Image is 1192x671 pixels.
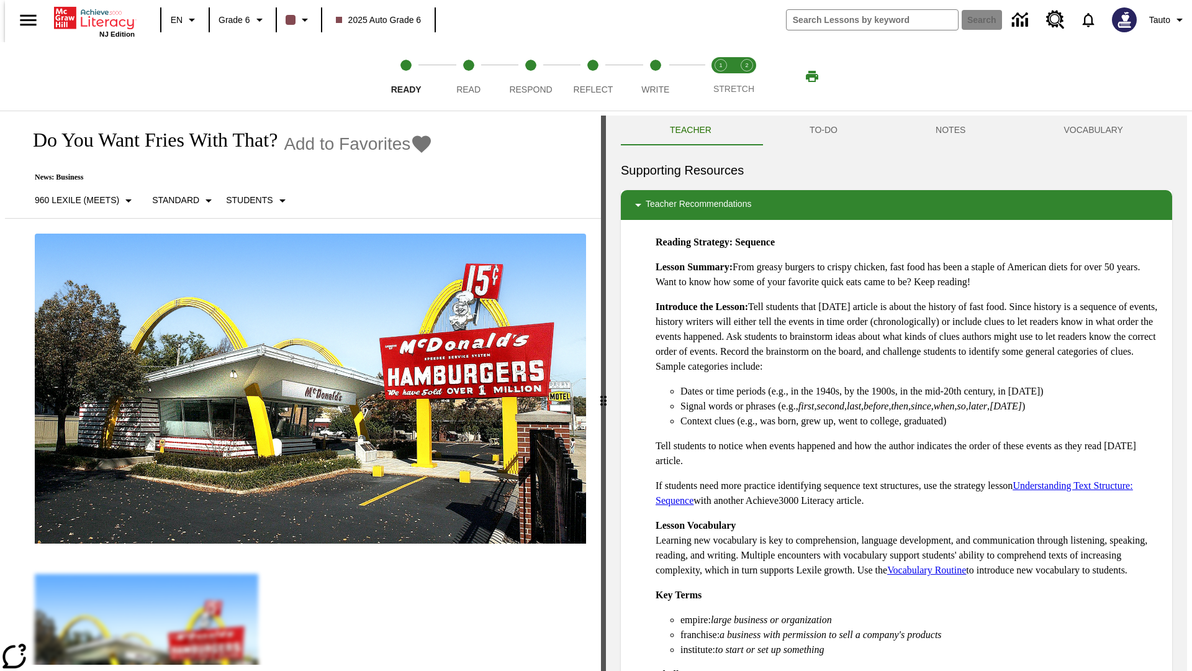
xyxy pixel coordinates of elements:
p: Teacher Recommendations [646,198,751,212]
li: institute: [680,642,1162,657]
span: Grade 6 [219,14,250,27]
em: a business with permission to sell a company's products [720,629,942,640]
em: so [957,401,966,411]
em: second [817,401,844,411]
button: Grade: Grade 6, Select a grade [214,9,272,31]
h6: Supporting Resources [621,160,1172,180]
button: Stretch Respond step 2 of 2 [729,42,765,111]
button: Select Lexile, 960 Lexile (Meets) [30,189,141,212]
span: Tauto [1149,14,1170,27]
button: Profile/Settings [1144,9,1192,31]
button: Scaffolds, Standard [147,189,221,212]
button: Respond step 3 of 5 [495,42,567,111]
li: Signal words or phrases (e.g., , , , , , , , , , ) [680,399,1162,414]
div: reading [5,116,601,665]
em: large business or organization [711,614,832,625]
button: Language: EN, Select a language [165,9,205,31]
em: to start or set up something [715,644,824,655]
span: Ready [391,84,422,94]
em: since [911,401,931,411]
span: Write [641,84,669,94]
li: Context clues (e.g., was born, grew up, went to college, graduated) [680,414,1162,429]
button: VOCABULARY [1014,116,1172,145]
img: One of the first McDonald's stores, with the iconic red sign and golden arches. [35,234,586,544]
a: Data Center [1005,3,1039,37]
div: Press Enter or Spacebar and then press right and left arrow keys to move the slider [601,116,606,671]
text: 2 [745,62,748,68]
div: Teacher Recommendations [621,190,1172,220]
em: first [798,401,815,411]
button: Read step 2 of 5 [432,42,504,111]
li: Dates or time periods (e.g., in the 1940s, by the 1900s, in the mid-20th century, in [DATE]) [680,384,1162,399]
em: [DATE] [990,401,1022,411]
a: Understanding Text Structure: Sequence [656,480,1133,506]
p: Tell students to notice when events happened and how the author indicates the order of these even... [656,439,1162,468]
em: then [891,401,908,411]
p: Standard [152,194,199,207]
button: Open side menu [10,2,47,39]
span: Reflect [574,84,613,94]
button: Add to Favorites - Do You Want Fries With That? [284,133,433,155]
div: activity [606,116,1187,671]
span: STRETCH [713,84,754,94]
p: Students [226,194,273,207]
h1: Do You Want Fries With That? [20,129,278,152]
a: Resource Center, Will open in new tab [1039,3,1072,37]
button: NOTES [887,116,1014,145]
p: 960 Lexile (Meets) [35,194,119,207]
button: Print [792,65,832,88]
button: Stretch Read step 1 of 2 [703,42,739,111]
button: Teacher [621,116,761,145]
text: 1 [719,62,722,68]
div: Home [54,4,135,38]
span: Read [456,84,481,94]
span: 2025 Auto Grade 6 [336,14,422,27]
em: later [968,401,987,411]
strong: Lesson Vocabulary [656,520,736,531]
button: Write step 5 of 5 [620,42,692,111]
strong: Reading Strategy: [656,237,733,247]
p: Tell students that [DATE] article is about the history of fast food. Since history is a sequence ... [656,299,1162,374]
a: Vocabulary Routine [887,565,966,575]
p: Learning new vocabulary is key to comprehension, language development, and communication through ... [656,518,1162,578]
button: TO-DO [761,116,887,145]
li: empire: [680,613,1162,628]
button: Ready step 1 of 5 [370,42,442,111]
img: Avatar [1112,7,1137,32]
p: If students need more practice identifying sequence text structures, use the strategy lesson with... [656,478,1162,508]
input: search field [787,10,958,30]
em: before [864,401,888,411]
div: Instructional Panel Tabs [621,116,1172,145]
span: Add to Favorites [284,134,410,154]
strong: Sequence [735,237,775,247]
a: Notifications [1072,4,1104,36]
span: Respond [509,84,552,94]
button: Reflect step 4 of 5 [557,42,629,111]
p: News: Business [20,173,433,182]
p: From greasy burgers to crispy chicken, fast food has been a staple of American diets for over 50 ... [656,260,1162,290]
li: franchise: [680,628,1162,642]
button: Select a new avatar [1104,4,1144,36]
em: when [934,401,955,411]
strong: Lesson Summary: [656,262,733,272]
button: Class color is dark brown. Change class color [281,9,317,31]
button: Select Student [221,189,294,212]
span: NJ Edition [99,30,135,38]
span: EN [171,14,183,27]
em: last [847,401,861,411]
strong: Key Terms [656,590,702,600]
strong: Introduce the Lesson: [656,301,748,312]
